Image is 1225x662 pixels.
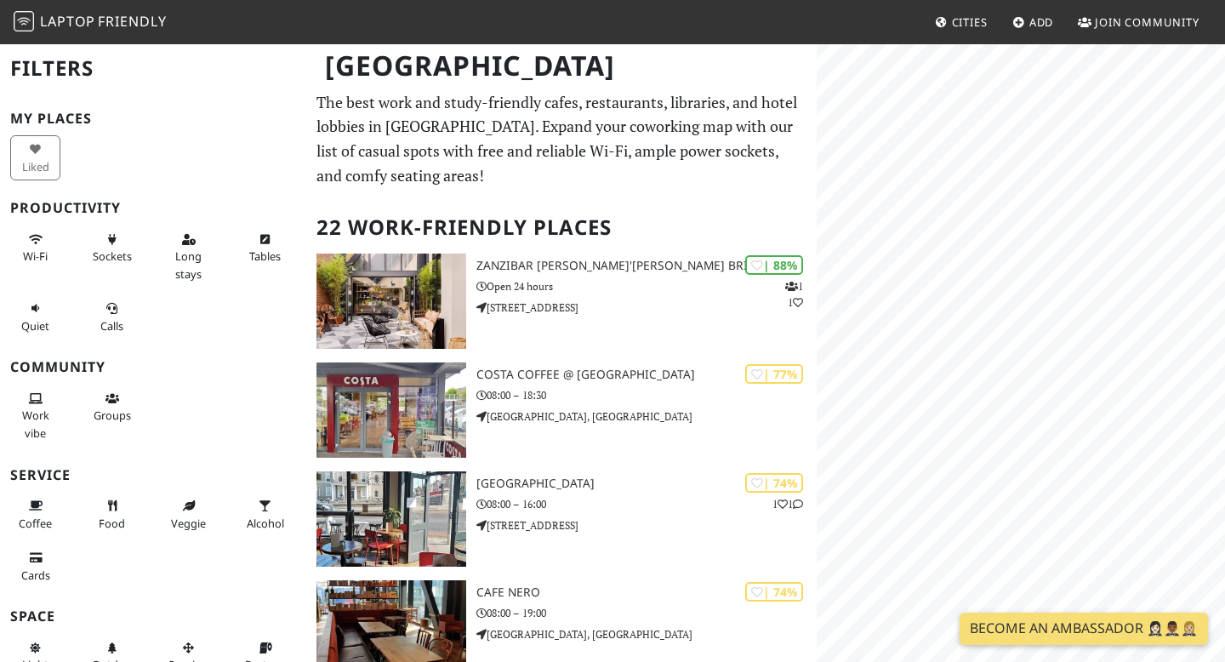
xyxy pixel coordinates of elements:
[316,202,806,254] h2: 22 Work-Friendly Places
[1071,7,1206,37] a: Join Community
[316,254,466,349] img: Zanzibar Locke, Ha'penny Bridge
[10,608,296,625] h3: Space
[476,408,817,425] p: [GEOGRAPHIC_DATA], [GEOGRAPHIC_DATA]
[785,278,803,311] p: 1 1
[476,368,817,382] h3: Costa Coffee @ [GEOGRAPHIC_DATA]
[316,362,466,458] img: Costa Coffee @ Park Pointe
[100,318,123,334] span: Video/audio calls
[163,492,214,537] button: Veggie
[1095,14,1199,30] span: Join Community
[306,471,817,567] a: Grove Road Cafe | 74% 11 [GEOGRAPHIC_DATA] 08:00 – 16:00 [STREET_ADDRESS]
[316,471,466,567] img: Grove Road Cafe
[476,278,817,294] p: Open 24 hours
[171,516,206,531] span: Veggie
[14,8,167,37] a: LaptopFriendly LaptopFriendly
[87,385,137,430] button: Groups
[10,294,60,340] button: Quiet
[21,568,50,583] span: Credit cards
[23,248,48,264] span: Stable Wi-Fi
[960,613,1208,645] a: Become an Ambassador 🤵🏻‍♀️🤵🏾‍♂️🤵🏼‍♀️
[14,11,34,31] img: LaptopFriendly
[476,259,817,273] h3: Zanzibar [PERSON_NAME]'[PERSON_NAME] Bridge
[311,43,813,89] h1: [GEOGRAPHIC_DATA]
[87,225,137,271] button: Sockets
[476,496,817,512] p: 08:00 – 16:00
[10,385,60,447] button: Work vibe
[476,387,817,403] p: 08:00 – 18:30
[163,225,214,288] button: Long stays
[476,517,817,534] p: [STREET_ADDRESS]
[745,364,803,384] div: | 77%
[745,255,803,275] div: | 88%
[247,516,284,531] span: Alcohol
[952,14,988,30] span: Cities
[745,473,803,493] div: | 74%
[306,362,817,458] a: Costa Coffee @ Park Pointe | 77% Costa Coffee @ [GEOGRAPHIC_DATA] 08:00 – 18:30 [GEOGRAPHIC_DATA]...
[316,90,806,188] p: The best work and study-friendly cafes, restaurants, libraries, and hotel lobbies in [GEOGRAPHIC_...
[745,582,803,602] div: | 74%
[928,7,994,37] a: Cities
[19,516,52,531] span: Coffee
[476,605,817,621] p: 08:00 – 19:00
[249,248,281,264] span: Work-friendly tables
[476,477,817,491] h3: [GEOGRAPHIC_DATA]
[1006,7,1061,37] a: Add
[99,516,125,531] span: Food
[10,111,296,127] h3: My Places
[10,225,60,271] button: Wi-Fi
[476,626,817,642] p: [GEOGRAPHIC_DATA], [GEOGRAPHIC_DATA]
[1029,14,1054,30] span: Add
[94,408,131,423] span: Group tables
[240,225,290,271] button: Tables
[93,248,132,264] span: Power sockets
[476,585,817,600] h3: Cafe Nero
[240,492,290,537] button: Alcohol
[772,496,803,512] p: 1 1
[87,492,137,537] button: Food
[40,12,95,31] span: Laptop
[10,467,296,483] h3: Service
[10,359,296,375] h3: Community
[175,248,202,281] span: Long stays
[10,492,60,537] button: Coffee
[10,200,296,216] h3: Productivity
[21,318,49,334] span: Quiet
[10,544,60,589] button: Cards
[10,43,296,94] h2: Filters
[87,294,137,340] button: Calls
[22,408,49,440] span: People working
[306,254,817,349] a: Zanzibar Locke, Ha'penny Bridge | 88% 11 Zanzibar [PERSON_NAME]'[PERSON_NAME] Bridge Open 24 hour...
[98,12,166,31] span: Friendly
[476,300,817,316] p: [STREET_ADDRESS]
